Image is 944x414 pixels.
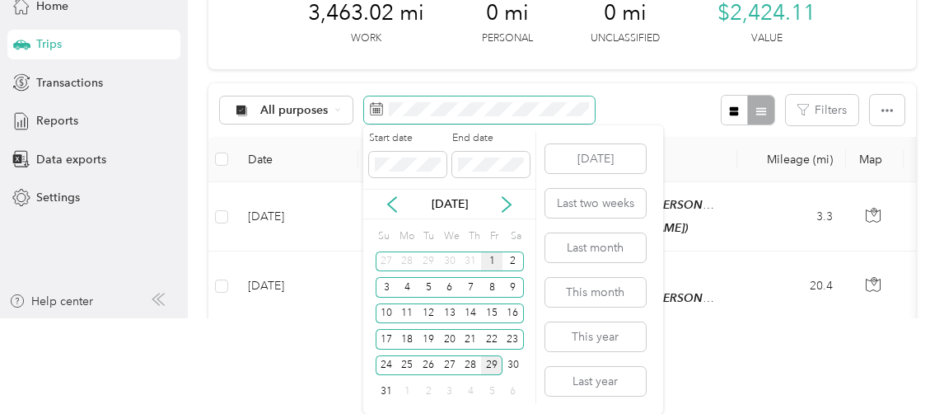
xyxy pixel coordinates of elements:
[36,74,103,92] span: Transactions
[396,252,418,272] div: 28
[751,31,783,46] p: Value
[36,35,62,53] span: Trips
[36,151,106,168] span: Data exports
[376,277,397,298] div: 3
[465,225,481,248] div: Th
[487,225,502,248] div: Fr
[439,277,460,298] div: 6
[786,95,858,125] button: Filters
[396,303,418,324] div: 11
[460,277,482,298] div: 7
[376,381,397,402] div: 31
[545,367,646,396] button: Last year
[415,195,484,213] p: [DATE]
[502,277,524,298] div: 9
[481,303,502,324] div: 15
[439,303,460,324] div: 13
[396,381,418,402] div: 1
[481,381,502,402] div: 5
[418,329,439,350] div: 19
[737,252,846,321] td: 20.4
[376,252,397,272] div: 27
[502,381,524,402] div: 6
[545,278,646,307] button: This month
[351,31,381,46] p: Work
[460,329,482,350] div: 21
[481,329,502,350] div: 22
[260,105,329,116] span: All purposes
[235,182,358,252] td: [DATE]
[502,252,524,272] div: 2
[418,277,439,298] div: 5
[481,277,502,298] div: 8
[420,225,436,248] div: Tu
[396,329,418,350] div: 18
[235,252,358,321] td: [DATE]
[442,225,460,248] div: We
[396,355,418,376] div: 25
[376,225,391,248] div: Su
[591,31,660,46] p: Unclassified
[481,355,502,376] div: 29
[439,355,460,376] div: 27
[852,322,944,414] iframe: Everlance-gr Chat Button Frame
[376,329,397,350] div: 17
[418,381,439,402] div: 2
[502,303,524,324] div: 16
[737,137,846,182] th: Mileage (mi)
[439,252,460,272] div: 30
[376,355,397,376] div: 24
[452,131,530,146] label: End date
[545,233,646,262] button: Last month
[369,131,446,146] label: Start date
[418,252,439,272] div: 29
[418,303,439,324] div: 12
[481,252,502,272] div: 1
[460,355,482,376] div: 28
[545,144,646,173] button: [DATE]
[439,329,460,350] div: 20
[460,303,482,324] div: 14
[439,381,460,402] div: 3
[36,112,78,129] span: Reports
[235,137,358,182] th: Date
[545,189,646,218] button: Last two weeks
[397,225,415,248] div: Mo
[376,303,397,324] div: 10
[460,252,482,272] div: 31
[846,137,904,182] th: Map
[36,189,80,206] span: Settings
[737,182,846,252] td: 3.3
[396,277,418,298] div: 4
[460,381,482,402] div: 4
[502,355,524,376] div: 30
[482,31,533,46] p: Personal
[508,225,524,248] div: Sa
[358,137,737,182] th: Locations
[545,322,646,351] button: This year
[502,329,524,350] div: 23
[9,293,93,310] button: Help center
[418,355,439,376] div: 26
